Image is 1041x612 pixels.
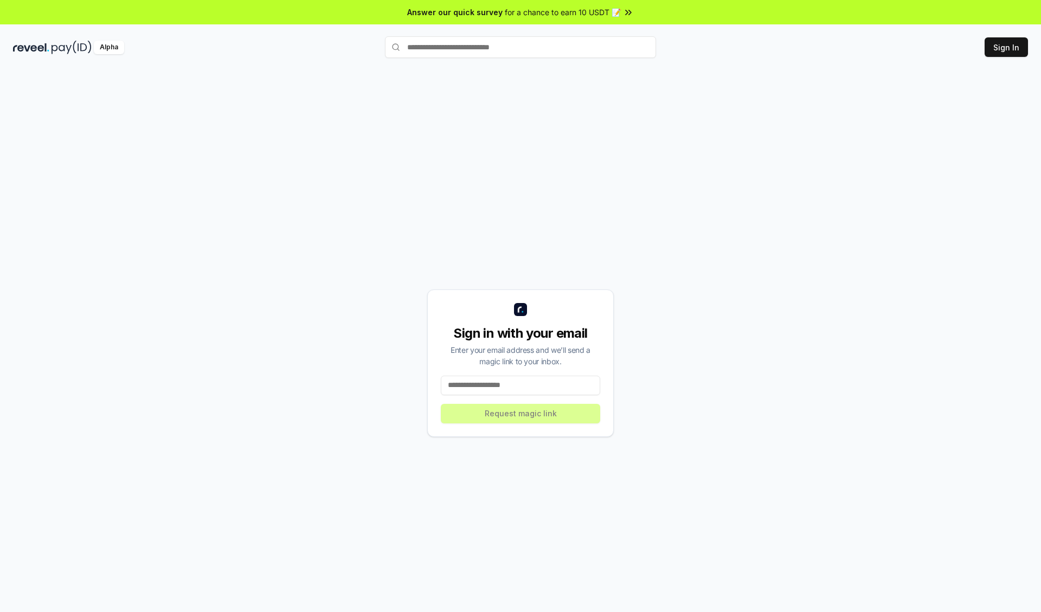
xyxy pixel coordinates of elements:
div: Sign in with your email [441,325,600,342]
div: Alpha [94,41,124,54]
button: Sign In [985,37,1028,57]
span: Answer our quick survey [407,7,503,18]
span: for a chance to earn 10 USDT 📝 [505,7,621,18]
img: reveel_dark [13,41,49,54]
img: logo_small [514,303,527,316]
div: Enter your email address and we’ll send a magic link to your inbox. [441,344,600,367]
img: pay_id [52,41,92,54]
